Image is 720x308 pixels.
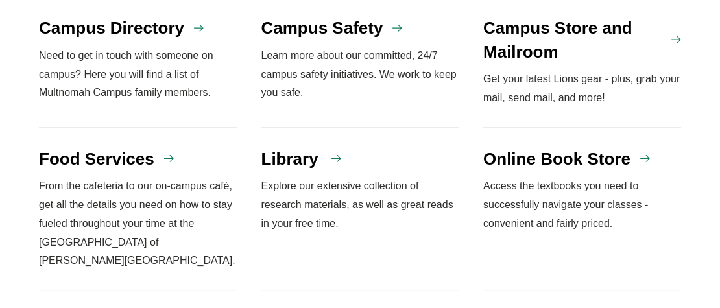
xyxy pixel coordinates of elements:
a: Library Explore our extensive collection of research materials, as well as great reads in your fr... [261,128,459,290]
h4: Online Book Store [483,147,630,171]
h4: Campus Safety [261,16,383,40]
p: Get your latest Lions gear - plus, grab your mail, send mail, and more! [483,70,681,108]
h4: Library [261,147,318,171]
p: Access the textbooks you need to successfully navigate your classes - convenient and fairly priced. [483,177,681,233]
p: Explore our extensive collection of research materials, as well as great reads in your free time. [261,177,459,233]
p: Learn more about our committed, 24/7 campus safety initiatives. We work to keep you safe. [261,47,459,102]
h4: Campus Directory [39,16,184,40]
a: Online Book Store Access the textbooks you need to successfully navigate your classes - convenien... [483,128,681,290]
h4: Food Services [39,147,154,171]
p: From the cafeteria to our on-campus café, get all the details you need on how to stay fueled thro... [39,177,237,270]
h4: Campus Store and Mailroom [483,16,662,64]
a: Food Services From the cafeteria to our on-campus café, get all the details you need on how to st... [39,128,237,290]
p: Need to get in touch with someone on campus? Here you will find a list of Multnomah Campus family... [39,47,237,102]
